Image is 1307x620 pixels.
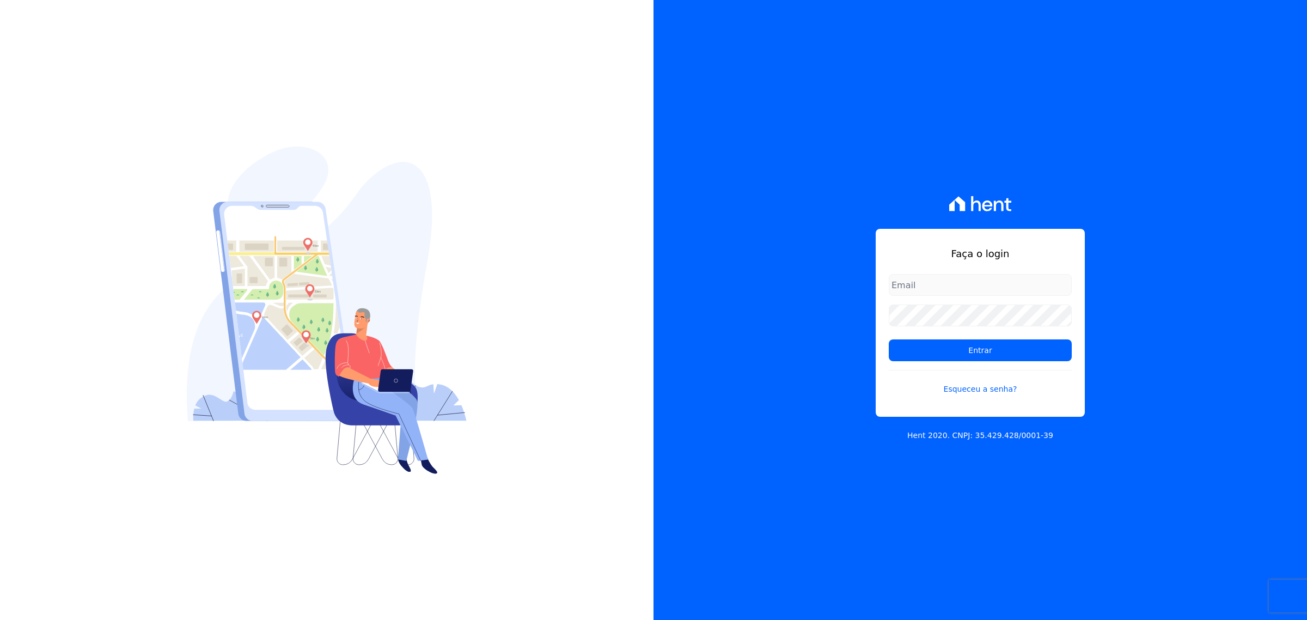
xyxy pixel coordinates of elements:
[907,430,1053,441] p: Hent 2020. CNPJ: 35.429.428/0001-39
[889,370,1072,395] a: Esqueceu a senha?
[187,147,467,474] img: Login
[889,339,1072,361] input: Entrar
[889,246,1072,261] h1: Faça o login
[889,274,1072,296] input: Email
